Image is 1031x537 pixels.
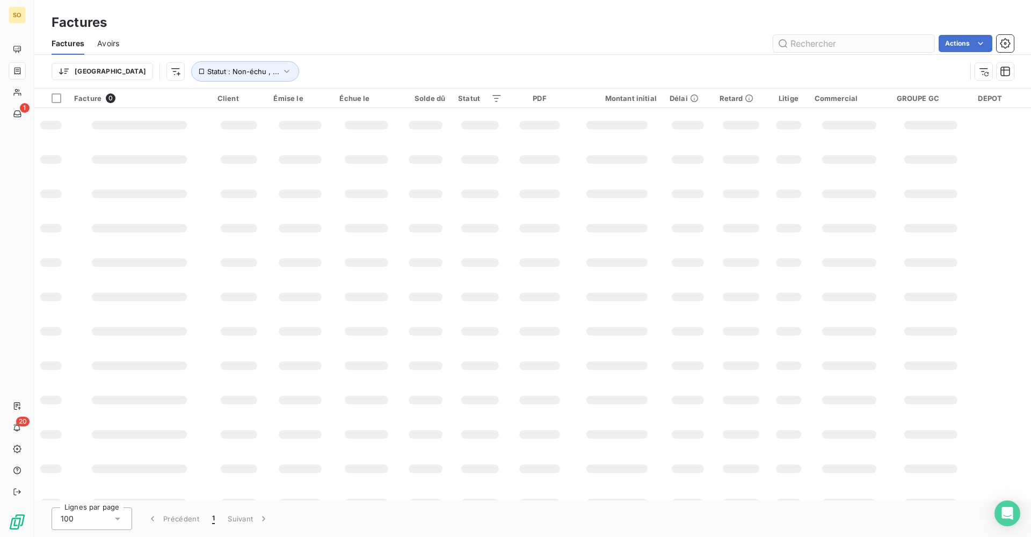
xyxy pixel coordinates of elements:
div: Client [217,94,261,103]
button: Statut : Non-échu , ... [191,61,299,82]
span: 20 [16,417,30,426]
span: Factures [52,38,84,49]
div: SO [9,6,26,24]
span: 1 [212,513,215,524]
div: Commercial [815,94,884,103]
div: Open Intercom Messenger [994,500,1020,526]
input: Rechercher [773,35,934,52]
div: Délai [670,94,707,103]
div: GROUPE GC [897,94,965,103]
div: Statut [458,94,502,103]
button: Suivant [221,507,275,530]
div: Échue le [339,94,393,103]
h3: Factures [52,13,107,32]
button: Actions [939,35,992,52]
div: PDF [515,94,564,103]
span: 0 [106,93,115,103]
button: 1 [206,507,221,530]
button: [GEOGRAPHIC_DATA] [52,63,153,80]
button: Précédent [141,507,206,530]
span: Avoirs [97,38,119,49]
span: 1 [20,103,30,113]
div: Solde dû [406,94,445,103]
div: DEPOT [978,94,1025,103]
div: Émise le [273,94,326,103]
span: 100 [61,513,74,524]
div: Montant initial [577,94,657,103]
div: Retard [720,94,763,103]
div: Litige [775,94,802,103]
span: Facture [74,94,101,103]
img: Logo LeanPay [9,513,26,531]
span: Statut : Non-échu , ... [207,67,279,76]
